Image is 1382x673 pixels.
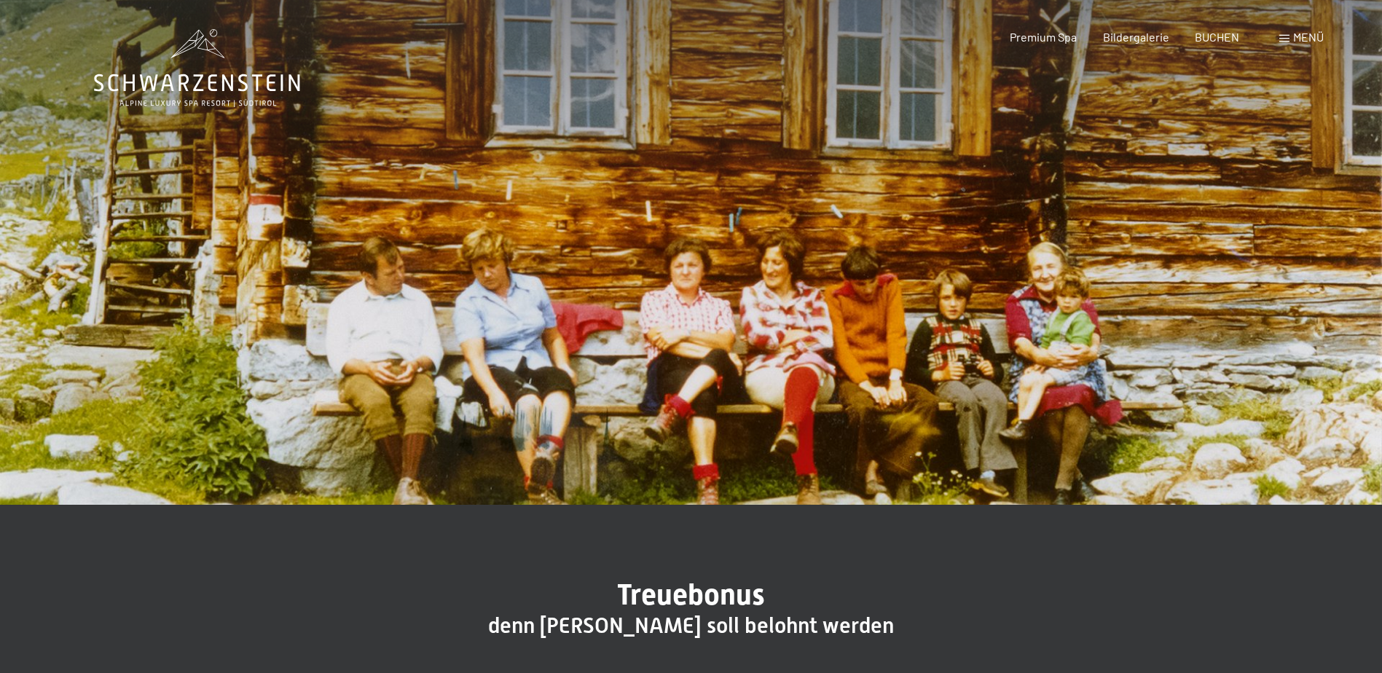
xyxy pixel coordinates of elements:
a: Bildergalerie [1103,30,1169,44]
span: denn [PERSON_NAME] soll belohnt werden [488,613,894,638]
span: Menü [1293,30,1324,44]
a: BUCHEN [1195,30,1239,44]
a: Premium Spa [1010,30,1077,44]
span: Treuebonus [617,578,765,612]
